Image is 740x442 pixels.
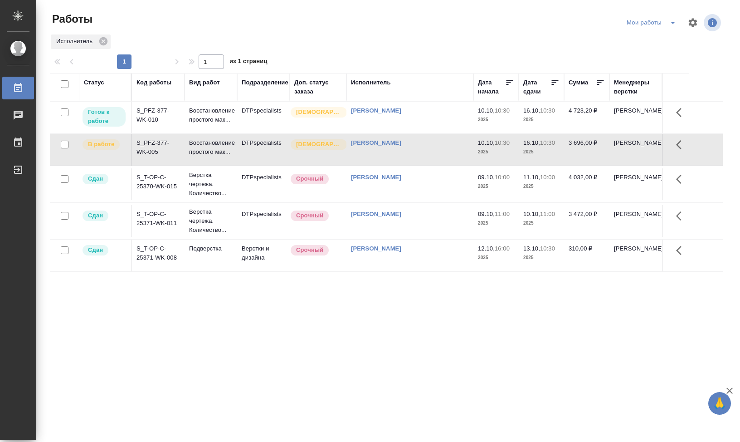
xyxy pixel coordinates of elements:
[523,174,540,181] p: 11.10,
[50,12,92,26] span: Работы
[478,253,514,262] p: 2025
[132,102,185,133] td: S_PFZ-377-WK-010
[237,102,290,133] td: DTPspecialists
[671,168,692,190] button: Здесь прячутся важные кнопки
[136,78,171,87] div: Код работы
[478,147,514,157] p: 2025
[671,205,692,227] button: Здесь прячутся важные кнопки
[82,106,127,128] div: Исполнитель может приступить к работе
[351,107,401,114] a: [PERSON_NAME]
[51,34,111,49] div: Исполнитель
[671,102,692,123] button: Здесь прячутся важные кнопки
[478,107,495,114] p: 10.10,
[189,244,233,253] p: Подверстка
[237,240,290,271] td: Верстки и дизайна
[614,106,657,115] p: [PERSON_NAME]
[189,78,220,87] div: Вид работ
[564,240,609,271] td: 310,00 ₽
[189,106,233,124] p: Восстановление простого мак...
[523,107,540,114] p: 16.10,
[82,138,127,151] div: Исполнитель выполняет работу
[614,210,657,219] p: [PERSON_NAME]
[564,102,609,133] td: 4 723,20 ₽
[624,15,682,30] div: split button
[132,168,185,200] td: S_T-OP-C-25370-WK-015
[523,78,550,96] div: Дата сдачи
[296,246,323,255] p: Срочный
[712,394,727,413] span: 🙏
[351,211,401,217] a: [PERSON_NAME]
[478,78,505,96] div: Дата начала
[523,115,560,124] p: 2025
[523,219,560,228] p: 2025
[296,174,323,183] p: Срочный
[294,78,342,96] div: Доп. статус заказа
[523,182,560,191] p: 2025
[540,107,555,114] p: 10:30
[540,139,555,146] p: 10:30
[84,78,104,87] div: Статус
[495,174,510,181] p: 10:00
[569,78,588,87] div: Сумма
[242,78,288,87] div: Подразделение
[351,174,401,181] a: [PERSON_NAME]
[237,134,290,166] td: DTPspecialists
[88,174,103,183] p: Сдан
[495,107,510,114] p: 10:30
[704,14,723,31] span: Посмотреть информацию
[495,211,510,217] p: 11:00
[189,207,233,235] p: Верстка чертежа. Количество...
[495,245,510,252] p: 16:00
[351,78,391,87] div: Исполнитель
[132,205,185,237] td: S_T-OP-C-25371-WK-011
[614,78,657,96] div: Менеджеры верстки
[237,168,290,200] td: DTPspecialists
[478,219,514,228] p: 2025
[495,139,510,146] p: 10:30
[478,211,495,217] p: 09.10,
[614,173,657,182] p: [PERSON_NAME]
[88,140,114,149] p: В работе
[523,147,560,157] p: 2025
[82,244,127,256] div: Менеджер проверил работу исполнителя, передает ее на следующий этап
[296,211,323,220] p: Срочный
[540,245,555,252] p: 10:30
[237,205,290,237] td: DTPspecialists
[296,140,341,149] p: [DEMOGRAPHIC_DATA]
[523,211,540,217] p: 10.10,
[540,174,555,181] p: 10:00
[132,134,185,166] td: S_PFZ-377-WK-005
[296,108,341,117] p: [DEMOGRAPHIC_DATA]
[351,245,401,252] a: [PERSON_NAME]
[189,138,233,157] p: Восстановление простого мак...
[564,134,609,166] td: 3 696,00 ₽
[564,168,609,200] td: 4 032,00 ₽
[56,37,96,46] p: Исполнитель
[523,139,540,146] p: 16.10,
[523,245,540,252] p: 13.10,
[478,174,495,181] p: 09.10,
[478,182,514,191] p: 2025
[132,240,185,271] td: S_T-OP-C-25371-WK-008
[189,171,233,198] p: Верстка чертежа. Количество...
[682,12,704,34] span: Настроить таблицу
[478,115,514,124] p: 2025
[229,56,268,69] span: из 1 страниц
[478,139,495,146] p: 10.10,
[88,211,103,220] p: Сдан
[708,392,731,415] button: 🙏
[478,245,495,252] p: 12.10,
[540,211,555,217] p: 11:00
[671,134,692,156] button: Здесь прячутся важные кнопки
[564,205,609,237] td: 3 472,00 ₽
[614,138,657,147] p: [PERSON_NAME]
[88,246,103,255] p: Сдан
[671,240,692,261] button: Здесь прячутся важные кнопки
[88,108,120,126] p: Готов к работе
[523,253,560,262] p: 2025
[614,244,657,253] p: [PERSON_NAME]
[351,139,401,146] a: [PERSON_NAME]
